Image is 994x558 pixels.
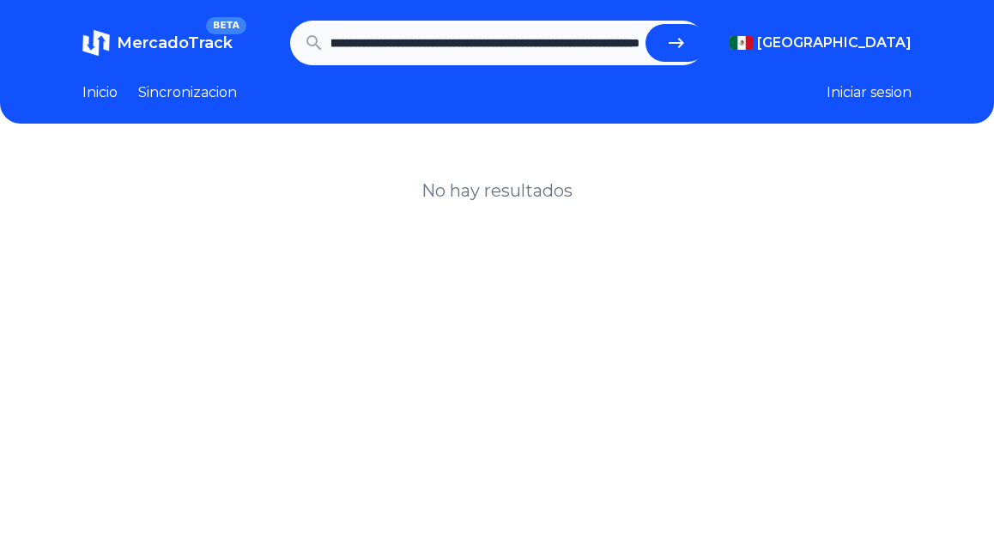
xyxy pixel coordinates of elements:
a: MercadoTrackBETA [82,29,233,57]
img: Mexico [730,36,754,50]
button: Iniciar sesion [827,82,912,103]
a: Inicio [82,82,118,103]
h1: No hay resultados [421,179,573,203]
span: BETA [206,17,246,34]
img: MercadoTrack [82,29,110,57]
button: [GEOGRAPHIC_DATA] [730,33,912,53]
span: [GEOGRAPHIC_DATA] [757,33,912,53]
a: Sincronizacion [138,82,237,103]
span: MercadoTrack [117,33,233,52]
